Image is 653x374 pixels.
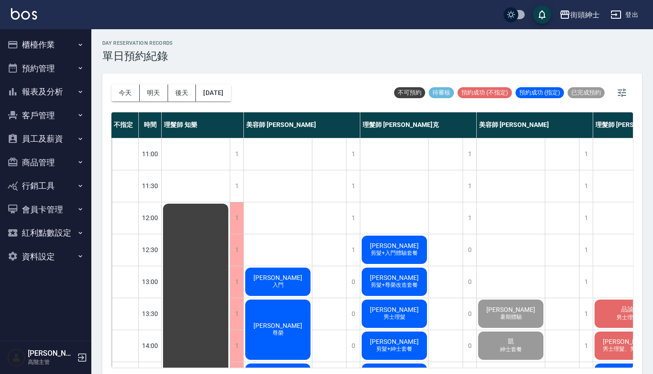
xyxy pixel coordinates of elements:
div: 1 [230,330,243,362]
div: 街頭紳士 [570,9,600,21]
div: 1 [463,138,476,170]
span: 暑期體驗 [498,313,524,321]
span: [PERSON_NAME] [368,338,421,345]
div: 1 [579,298,593,330]
div: 不指定 [111,112,139,138]
span: 剪髮+尊榮改造套餐 [369,281,420,289]
button: 行銷工具 [4,174,88,198]
span: 尊榮 [271,329,285,337]
div: 0 [463,330,476,362]
span: 男士理髮 [382,313,407,321]
div: 0 [346,266,360,298]
div: 1 [346,202,360,234]
button: 員工及薪資 [4,127,88,151]
span: 不可預約 [394,89,425,97]
div: 12:30 [139,234,162,266]
div: 1 [346,170,360,202]
h5: [PERSON_NAME] [28,349,74,358]
h3: 單日預約紀錄 [102,50,173,63]
div: 11:00 [139,138,162,170]
span: [PERSON_NAME] [368,242,421,249]
span: 剪髮+入門體驗套餐 [369,249,420,257]
div: 0 [346,298,360,330]
span: [PERSON_NAME] [368,306,421,313]
div: 1 [230,202,243,234]
span: 已完成預約 [568,89,605,97]
div: 13:00 [139,266,162,298]
div: 0 [463,234,476,266]
div: 1 [230,138,243,170]
button: 會員卡管理 [4,198,88,221]
div: 時間 [139,112,162,138]
button: 櫃檯作業 [4,33,88,57]
span: 預約成功 (不指定) [458,89,512,97]
span: [PERSON_NAME] [484,306,537,313]
div: 12:00 [139,202,162,234]
span: [PERSON_NAME] [368,274,421,281]
button: 登出 [607,6,642,23]
h2: day Reservation records [102,40,173,46]
div: 理髮師 [PERSON_NAME]克 [360,112,477,138]
button: 後天 [168,84,196,101]
div: 1 [579,202,593,234]
div: 0 [463,266,476,298]
span: 剪髮+紳士套餐 [374,345,414,353]
button: 明天 [140,84,168,101]
div: 1 [463,202,476,234]
div: 1 [579,138,593,170]
img: Logo [11,8,37,20]
button: 街頭紳士 [556,5,603,24]
div: 1 [230,170,243,202]
div: 0 [463,298,476,330]
img: Person [7,348,26,367]
span: 凱 [506,337,516,346]
div: 1 [346,138,360,170]
div: 理髮師 知樂 [162,112,244,138]
div: 1 [346,234,360,266]
button: [DATE] [196,84,231,101]
p: 高階主管 [28,358,74,366]
div: 1 [579,330,593,362]
span: 入門 [271,281,285,289]
button: 資料設定 [4,245,88,269]
div: 11:30 [139,170,162,202]
span: [PERSON_NAME] [252,274,304,281]
div: 1 [463,170,476,202]
div: 1 [230,266,243,298]
button: 客戶管理 [4,104,88,127]
span: 男士理髮 [615,314,640,321]
div: 13:30 [139,298,162,330]
div: 1 [579,170,593,202]
span: 品諭 [619,306,636,314]
button: save [533,5,551,24]
span: [PERSON_NAME] [252,322,304,329]
div: 1 [579,234,593,266]
button: 報表及分析 [4,80,88,104]
span: 待審核 [429,89,454,97]
div: 1 [230,234,243,266]
button: 預約管理 [4,57,88,80]
button: 紅利點數設定 [4,221,88,245]
div: 1 [579,266,593,298]
span: 預約成功 (指定) [516,89,564,97]
div: 0 [346,330,360,362]
span: 紳士套餐 [498,346,524,353]
button: 今天 [111,84,140,101]
div: 美容師 [PERSON_NAME] [477,112,593,138]
div: 14:00 [139,330,162,362]
div: 美容師 [PERSON_NAME] [244,112,360,138]
div: 1 [230,298,243,330]
button: 商品管理 [4,151,88,174]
